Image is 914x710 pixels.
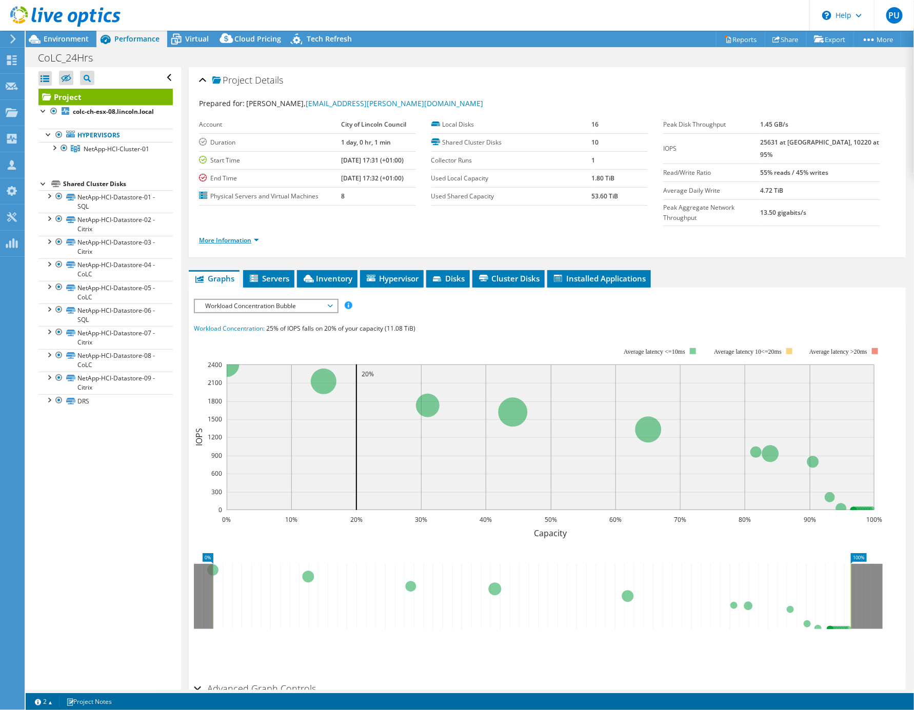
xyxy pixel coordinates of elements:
[674,515,686,524] text: 70%
[185,34,209,44] span: Virtual
[208,360,222,369] text: 2400
[38,236,173,258] a: NetApp-HCI-Datastore-03 - Citrix
[200,300,332,312] span: Workload Concentration Bubble
[415,515,427,524] text: 30%
[248,273,289,283] span: Servers
[73,107,154,116] b: colc-ch-esx-08.lincoln.local
[193,428,205,446] text: IOPS
[591,192,618,200] b: 53.60 TiB
[545,515,557,524] text: 50%
[38,394,173,408] a: DRS
[199,137,342,148] label: Duration
[266,324,415,333] span: 25% of IOPS falls on 20% of your capacity (11.08 TiB)
[765,31,807,47] a: Share
[534,528,568,539] text: Capacity
[38,129,173,142] a: Hypervisors
[211,488,222,496] text: 300
[38,303,173,326] a: NetApp-HCI-Datastore-06 - SQL
[63,178,173,190] div: Shared Cluster Disks
[431,273,465,283] span: Disks
[431,173,592,184] label: Used Local Capacity
[38,372,173,394] a: NetApp-HCI-Datastore-09 - Citrix
[478,273,540,283] span: Cluster Disks
[38,105,173,118] a: colc-ch-esx-08.lincoln.local
[59,695,119,708] a: Project Notes
[38,89,173,105] a: Project
[255,74,283,86] span: Details
[38,326,173,349] a: NetApp-HCI-Datastore-07 - Citrix
[208,415,222,423] text: 1500
[886,7,903,24] span: PU
[867,515,883,524] text: 100%
[591,138,599,147] b: 10
[609,515,622,524] text: 60%
[761,208,807,217] b: 13.50 gigabits/s
[199,191,342,201] label: Physical Servers and Virtual Machines
[806,31,854,47] a: Export
[342,174,404,182] b: [DATE] 17:32 (+01:00)
[38,190,173,213] a: NetApp-HCI-Datastore-01 - SQL
[199,236,259,245] a: More Information
[84,145,149,153] span: NetApp-HCI-Cluster-01
[302,273,352,283] span: Inventory
[822,11,831,20] svg: \n
[208,433,222,441] text: 1200
[211,451,222,460] text: 900
[761,186,784,195] b: 4.72 TiB
[431,119,592,130] label: Local Disks
[761,138,880,159] b: 25631 at [GEOGRAPHIC_DATA], 10220 at 95%
[552,273,646,283] span: Installed Applications
[362,370,374,378] text: 20%
[342,156,404,165] b: [DATE] 17:31 (+01:00)
[663,186,760,196] label: Average Daily Write
[591,174,614,182] b: 1.80 TiB
[431,191,592,201] label: Used Shared Capacity
[716,31,765,47] a: Reports
[211,469,222,478] text: 600
[591,156,595,165] b: 1
[199,155,342,166] label: Start Time
[663,202,760,223] label: Peak Aggregate Network Throughput
[44,34,89,44] span: Environment
[218,505,222,514] text: 0
[38,349,173,372] a: NetApp-HCI-Datastore-08 - CoLC
[38,281,173,303] a: NetApp-HCI-Datastore-05 - CoLC
[342,138,391,147] b: 1 day, 0 hr, 1 min
[350,515,363,524] text: 20%
[431,137,592,148] label: Shared Cluster Disks
[199,173,342,184] label: End Time
[223,515,231,524] text: 0%
[307,34,352,44] span: Tech Refresh
[199,98,245,108] label: Prepared for:
[853,31,901,47] a: More
[809,348,867,355] text: Average latency >20ms
[342,192,345,200] b: 8
[342,120,407,129] b: City of Lincoln Council
[663,119,760,130] label: Peak Disk Throughput
[591,120,599,129] b: 16
[33,52,109,64] h1: CoLC_24Hrs
[194,273,234,283] span: Graphs
[431,155,592,166] label: Collector Runs
[306,98,483,108] a: [EMAIL_ADDRESS][PERSON_NAME][DOMAIN_NAME]
[208,378,222,387] text: 2100
[28,695,59,708] a: 2
[761,168,829,177] b: 55% reads / 45% writes
[663,168,760,178] label: Read/Write Ratio
[114,34,160,44] span: Performance
[480,515,492,524] text: 40%
[38,258,173,281] a: NetApp-HCI-Datastore-04 - CoLC
[365,273,419,283] span: Hypervisor
[208,397,222,405] text: 1800
[663,144,760,154] label: IOPS
[761,120,789,129] b: 1.45 GB/s
[234,34,281,44] span: Cloud Pricing
[38,213,173,235] a: NetApp-HCI-Datastore-02 - Citrix
[194,678,316,699] h2: Advanced Graph Controls
[714,348,782,355] tspan: Average latency 10<=20ms
[38,142,173,155] a: NetApp-HCI-Cluster-01
[739,515,751,524] text: 80%
[199,119,342,130] label: Account
[624,348,685,355] tspan: Average latency <=10ms
[804,515,816,524] text: 90%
